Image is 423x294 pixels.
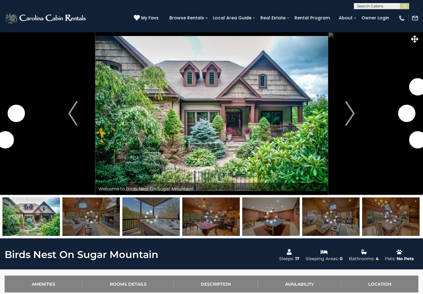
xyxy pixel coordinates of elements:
[398,15,405,22] img: phone-regular-white.png
[242,197,300,236] img: 168603377
[122,197,180,236] img: 168603393
[182,197,240,236] img: 168603370
[82,276,173,292] a: Rooms Details
[258,276,341,292] a: Availability
[302,197,360,236] img: 168603400
[174,276,258,292] a: Description
[291,13,333,23] a: Rental Program
[134,15,160,22] a: My Favs
[141,15,159,21] span: My Favs
[50,32,95,195] button: Previous
[336,13,356,23] a: About
[412,15,418,22] img: mail-regular-white.png
[68,101,77,126] img: arrow
[95,183,328,195] div: Welcome to Birds Nest On Sugar Mountain!
[62,197,120,236] img: 168603401
[166,13,207,23] a: Browse Rentals
[5,276,82,292] a: Amenities
[5,12,88,24] img: White-1-2.png
[328,32,372,195] button: Next
[362,197,420,236] img: 168603403
[257,13,289,23] a: Real Estate
[2,197,60,236] img: 168440338
[210,13,255,23] a: Local Area Guide
[346,101,355,126] img: arrow
[358,13,392,23] a: Owner Login
[341,276,418,292] a: Location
